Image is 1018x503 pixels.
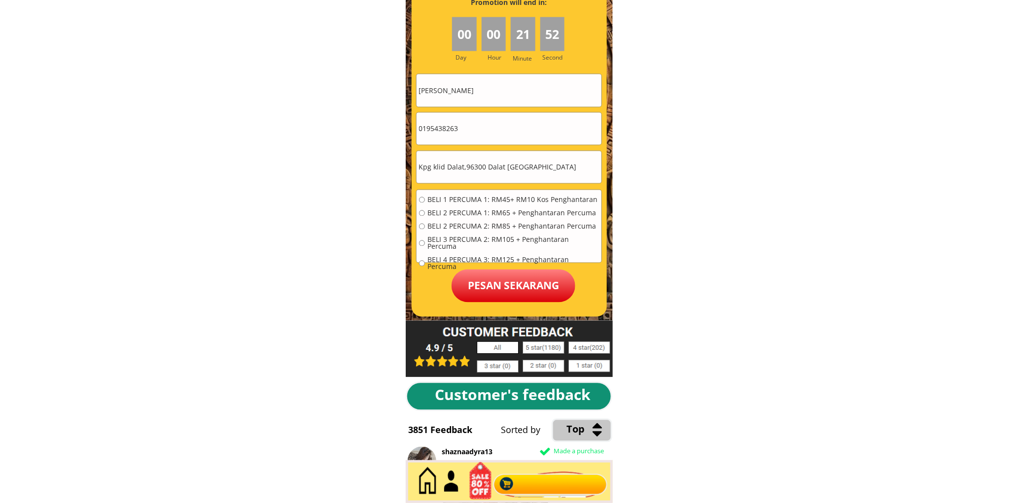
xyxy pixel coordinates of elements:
[442,447,673,458] div: shaznaadyra13
[417,113,601,145] input: Telefon
[456,53,480,62] h3: Day
[554,446,659,457] div: Made a purchase
[427,236,599,250] span: BELI 3 PERCUMA 2: RM105 + Penghantaran Percuma
[435,383,598,407] div: Customer's feedback
[427,223,599,230] span: BELI 2 PERCUMA 2: RM85 + Penghantaran Percuma
[417,74,601,106] input: Nama
[409,423,487,437] div: 3851 Feedback
[488,53,508,62] h3: Hour
[427,197,599,203] span: BELI 1 PERCUMA 1: RM45+ RM10 Kos Penghantaran
[513,54,534,63] h3: Minute
[543,53,567,62] h3: Second
[567,422,656,437] div: Top
[501,423,733,437] div: Sorted by
[417,151,601,183] input: Alamat
[427,257,599,270] span: BELI 4 PERCUMA 3: RM125 + Penghantaran Percuma
[452,269,575,302] p: Pesan sekarang
[427,210,599,217] span: BELI 2 PERCUMA 1: RM65 + Penghantaran Percuma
